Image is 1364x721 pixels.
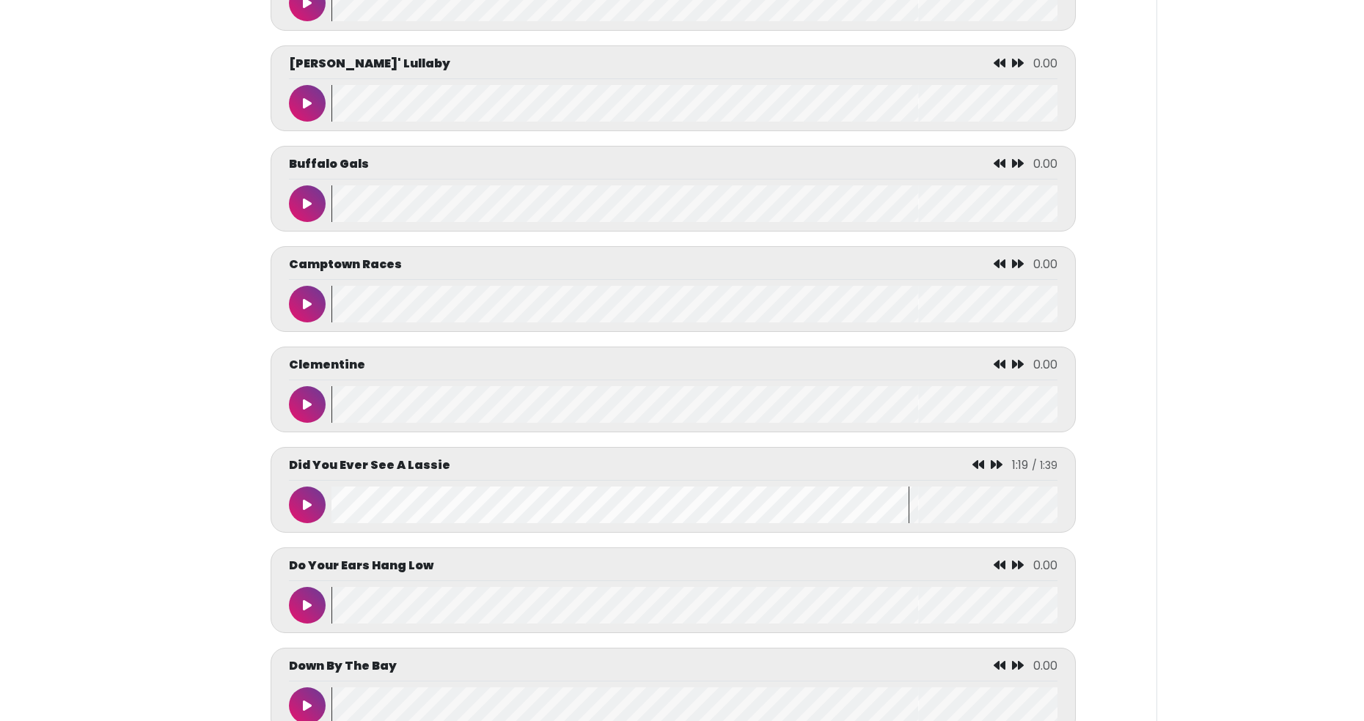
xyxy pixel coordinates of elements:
[1033,256,1057,273] span: 0.00
[1033,356,1057,373] span: 0.00
[289,55,450,73] p: [PERSON_NAME]' Lullaby
[1033,155,1057,172] span: 0.00
[1032,458,1057,473] span: / 1:39
[1033,657,1057,674] span: 0.00
[289,456,450,474] p: Did You Ever See A Lassie
[289,155,369,173] p: Buffalo Gals
[289,256,402,273] p: Camptown Races
[1033,55,1057,72] span: 0.00
[289,356,365,374] p: Clementine
[289,657,397,675] p: Down By The Bay
[1033,557,1057,574] span: 0.00
[289,557,433,574] p: Do Your Ears Hang Low
[1012,456,1028,473] span: 1:19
